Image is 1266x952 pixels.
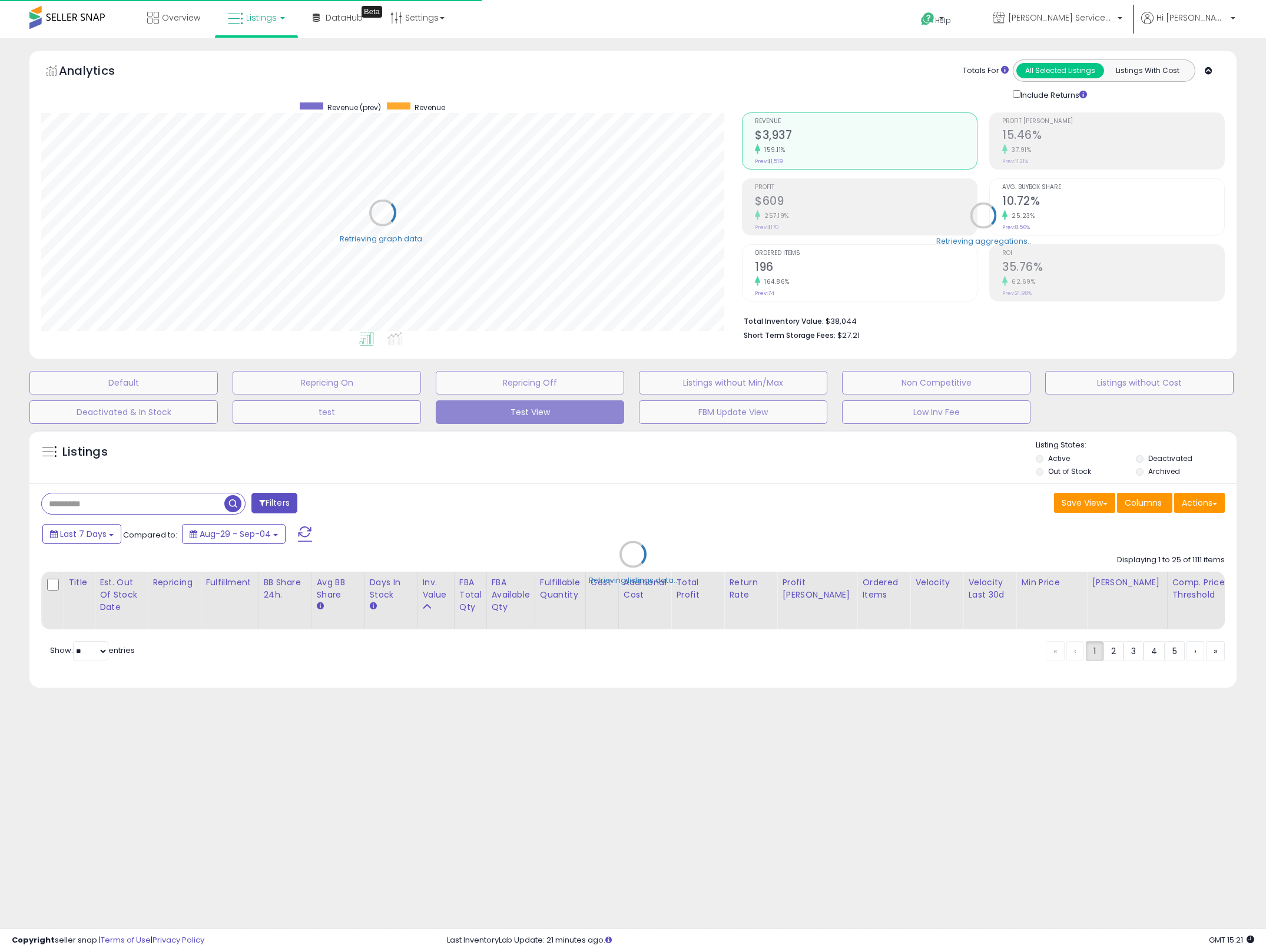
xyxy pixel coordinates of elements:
[935,15,951,25] span: Help
[436,400,624,424] button: Test View
[340,233,426,244] div: Retrieving graph data..
[362,6,382,18] div: Tooltip anchor
[233,371,421,394] button: Repricing On
[59,62,138,82] h5: Analytics
[639,400,827,424] button: FBM Update View
[842,400,1030,424] button: Low Inv Fee
[963,65,1009,77] div: Totals For
[589,575,677,585] div: Retrieving listings data..
[326,12,363,24] span: DataHub
[1045,371,1234,394] button: Listings without Cost
[233,400,421,424] button: test
[639,371,827,394] button: Listings without Min/Max
[1008,12,1114,24] span: [PERSON_NAME] Services LLC
[842,371,1030,394] button: Non Competitive
[29,400,218,424] button: Deactivated & In Stock
[936,235,1031,246] div: Retrieving aggregations..
[1141,12,1235,38] a: Hi [PERSON_NAME]
[162,12,200,24] span: Overview
[912,3,974,38] a: Help
[1004,88,1101,101] div: Include Returns
[1016,63,1104,78] button: All Selected Listings
[1156,12,1227,24] span: Hi [PERSON_NAME]
[1103,63,1191,78] button: Listings With Cost
[920,12,935,26] i: Get Help
[436,371,624,394] button: Repricing Off
[246,12,277,24] span: Listings
[29,371,218,394] button: Default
